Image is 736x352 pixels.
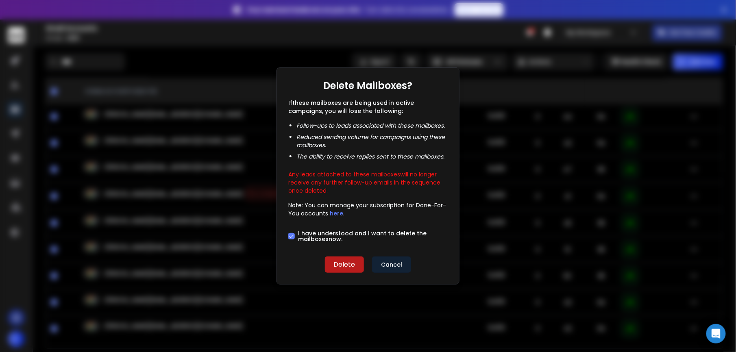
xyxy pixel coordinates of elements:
[296,122,448,130] li: Follow-ups to leads associated with these mailboxes .
[288,99,448,115] p: If these mailboxes are being used in active campaigns, you will lose the following:
[296,152,448,161] li: The ability to receive replies sent to these mailboxes .
[288,201,448,217] p: Note: You can manage your subscription for Done-For-You accounts .
[296,133,448,149] li: Reduced sending volume for campaigns using these mailboxes .
[288,167,448,195] p: Any leads attached to these mailboxes will no longer receive any further follow-up emails in the ...
[706,324,726,343] div: Open Intercom Messenger
[372,256,411,273] button: Cancel
[330,209,343,217] a: here
[324,79,413,92] h1: Delete Mailboxes?
[298,230,448,242] label: I have understood and I want to delete the mailbox es now.
[325,256,364,273] button: Delete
